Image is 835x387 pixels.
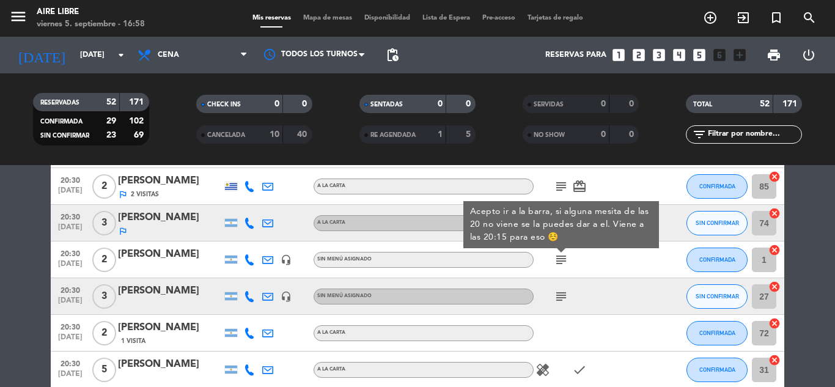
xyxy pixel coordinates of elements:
div: [PERSON_NAME] [118,320,222,336]
button: menu [9,7,28,30]
i: cancel [768,317,781,330]
strong: 0 [601,130,606,139]
strong: 23 [106,131,116,139]
div: [PERSON_NAME] [118,210,222,226]
button: SIN CONFIRMAR [686,211,748,235]
i: outlined_flag [118,190,128,199]
span: A LA CARTA [317,183,345,188]
span: Reservas para [545,51,606,59]
i: looks_6 [712,47,727,63]
span: [DATE] [55,297,86,311]
div: Aire Libre [37,6,145,18]
span: CONFIRMADA [699,183,735,190]
input: Filtrar por nombre... [707,128,801,141]
span: 20:30 [55,319,86,333]
span: CONFIRMADA [40,119,83,125]
span: A LA CARTA [317,330,345,335]
span: 20:30 [55,172,86,186]
i: search [802,10,817,25]
i: cancel [768,354,781,366]
span: CHECK INS [207,101,241,108]
span: RE AGENDADA [370,132,416,138]
span: A LA CARTA [317,367,345,372]
strong: 10 [270,130,279,139]
div: [PERSON_NAME] [118,283,222,299]
i: power_settings_new [801,48,816,62]
i: subject [554,252,568,267]
strong: 102 [129,117,146,125]
div: [PERSON_NAME] [118,246,222,262]
strong: 0 [629,130,636,139]
i: looks_two [631,47,647,63]
span: 20:30 [55,246,86,260]
span: SIN CONFIRMAR [696,293,739,300]
i: turned_in_not [769,10,784,25]
strong: 69 [134,131,146,139]
strong: 0 [466,100,473,108]
span: SIN CONFIRMAR [696,219,739,226]
strong: 0 [438,100,443,108]
span: pending_actions [385,48,400,62]
button: SIN CONFIRMAR [686,284,748,309]
i: menu [9,7,28,26]
span: 2 [92,321,116,345]
span: SIN CONFIRMAR [40,133,89,139]
i: healing [535,363,550,377]
strong: 0 [629,100,636,108]
span: SERVIDAS [534,101,564,108]
span: SENTADAS [370,101,403,108]
i: outlined_flag [118,226,128,236]
i: exit_to_app [736,10,751,25]
span: [DATE] [55,223,86,237]
strong: 52 [106,98,116,106]
span: Cena [158,51,179,59]
span: 20:30 [55,356,86,370]
i: arrow_drop_down [114,48,128,62]
span: CANCELADA [207,132,245,138]
span: 2 Visitas [131,190,159,199]
i: subject [554,289,568,304]
span: Pre-acceso [476,15,521,21]
div: Acepto ir a la barra, si alguna mesita de las 20 no viene se la puedes dar a el. Viene a las 20:1... [470,205,653,244]
span: Mapa de mesas [297,15,358,21]
span: 3 [92,284,116,309]
i: looks_3 [651,47,667,63]
span: 20:30 [55,282,86,297]
span: [DATE] [55,370,86,384]
span: 3 [92,211,116,235]
strong: 1 [438,130,443,139]
i: cancel [768,207,781,219]
i: looks_one [611,47,627,63]
span: RESERVADAS [40,100,79,106]
span: A LA CARTA [317,220,345,225]
button: CONFIRMADA [686,174,748,199]
span: CONFIRMADA [699,330,735,336]
span: print [767,48,781,62]
span: Disponibilidad [358,15,416,21]
div: [PERSON_NAME] [118,173,222,189]
span: TOTAL [693,101,712,108]
strong: 52 [760,100,770,108]
button: CONFIRMADA [686,248,748,272]
span: NO SHOW [534,132,565,138]
span: 5 [92,358,116,382]
button: CONFIRMADA [686,358,748,382]
span: Sin menú asignado [317,293,372,298]
span: [DATE] [55,186,86,201]
span: Tarjetas de regalo [521,15,589,21]
span: [DATE] [55,333,86,347]
i: headset_mic [281,291,292,302]
strong: 171 [782,100,800,108]
strong: 171 [129,98,146,106]
strong: 0 [274,100,279,108]
div: [PERSON_NAME] [118,356,222,372]
span: [DATE] [55,260,86,274]
div: viernes 5. septiembre - 16:58 [37,18,145,31]
i: looks_4 [671,47,687,63]
i: cancel [768,281,781,293]
i: headset_mic [281,254,292,265]
span: 2 [92,248,116,272]
strong: 0 [601,100,606,108]
i: add_circle_outline [703,10,718,25]
span: Sin menú asignado [317,257,372,262]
